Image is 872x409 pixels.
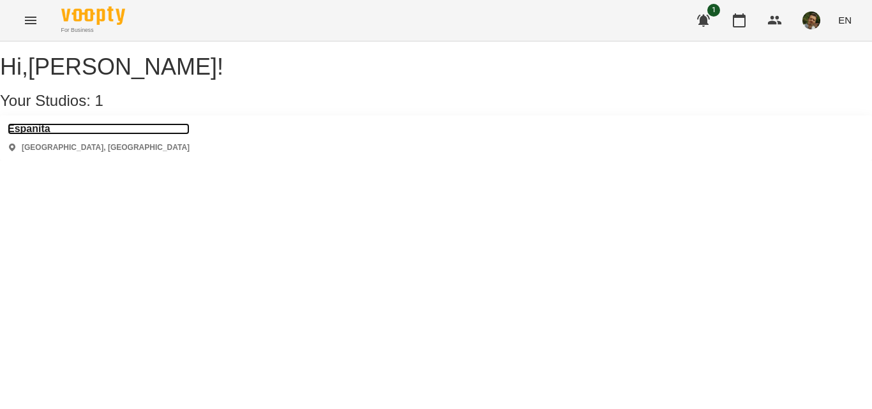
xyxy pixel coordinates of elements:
button: EN [833,8,857,32]
a: Espanita [8,123,190,135]
p: [GEOGRAPHIC_DATA], [GEOGRAPHIC_DATA] [22,142,190,153]
span: For Business [61,26,125,34]
img: 481b719e744259d137ea41201ef469bc.png [802,11,820,29]
span: 1 [95,92,103,109]
button: Menu [15,5,46,36]
span: 1 [707,4,720,17]
span: EN [838,13,852,27]
img: Voopty Logo [61,6,125,25]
